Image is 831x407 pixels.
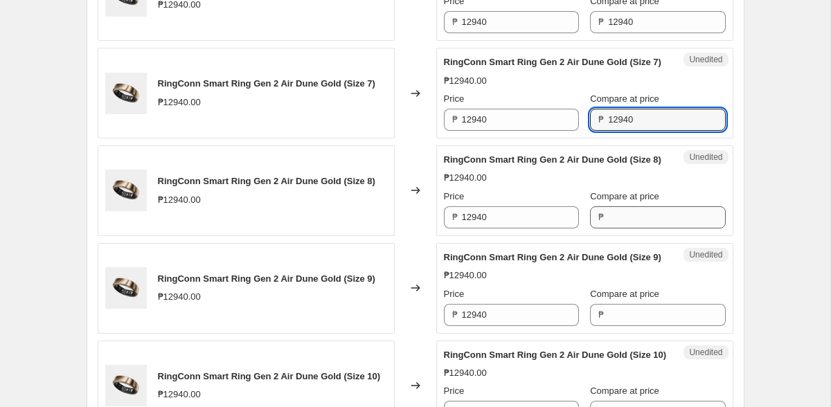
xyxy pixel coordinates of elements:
span: RingConn Smart Ring Gen 2 Air Dune Gold (Size 10) [444,350,667,360]
span: Price [444,386,465,396]
span: ₱ [598,114,604,125]
span: Unedited [689,347,722,358]
img: ZNTH_PH_RingConn_Gen_2_Air_Dune_Gold_80x.jpg [105,365,147,406]
span: ₱ [598,17,604,27]
img: ZNTH_PH_RingConn_Gen_2_Air_Dune_Gold_80x.jpg [105,267,147,309]
span: RingConn Smart Ring Gen 2 Air Dune Gold (Size 7) [158,78,375,89]
span: ₱ [452,17,458,27]
span: Price [444,191,465,201]
div: ₱12940.00 [444,171,487,185]
span: ₱ [452,212,458,222]
div: ₱12940.00 [158,96,201,109]
div: ₱12940.00 [444,269,487,282]
span: Price [444,289,465,299]
div: ₱12940.00 [444,366,487,380]
span: Compare at price [590,386,659,396]
div: ₱12940.00 [158,290,201,304]
span: RingConn Smart Ring Gen 2 Air Dune Gold (Size 9) [444,252,661,262]
span: ₱ [452,114,458,125]
img: ZNTH_PH_RingConn_Gen_2_Air_Dune_Gold_80x.jpg [105,170,147,211]
span: Compare at price [590,93,659,104]
span: RingConn Smart Ring Gen 2 Air Dune Gold (Size 8) [158,176,375,186]
span: RingConn Smart Ring Gen 2 Air Dune Gold (Size 10) [158,371,381,381]
span: Compare at price [590,289,659,299]
span: Unedited [689,54,722,65]
span: Price [444,93,465,104]
span: Unedited [689,249,722,260]
span: RingConn Smart Ring Gen 2 Air Dune Gold (Size 8) [444,154,661,165]
span: Compare at price [590,191,659,201]
div: ₱12940.00 [444,74,487,88]
span: ₱ [598,212,604,222]
span: ₱ [598,309,604,320]
span: ₱ [452,309,458,320]
span: Unedited [689,152,722,163]
div: ₱12940.00 [158,388,201,401]
img: ZNTH_PH_RingConn_Gen_2_Air_Dune_Gold_80x.jpg [105,73,147,114]
span: RingConn Smart Ring Gen 2 Air Dune Gold (Size 9) [158,273,375,284]
span: RingConn Smart Ring Gen 2 Air Dune Gold (Size 7) [444,57,661,67]
div: ₱12940.00 [158,193,201,207]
